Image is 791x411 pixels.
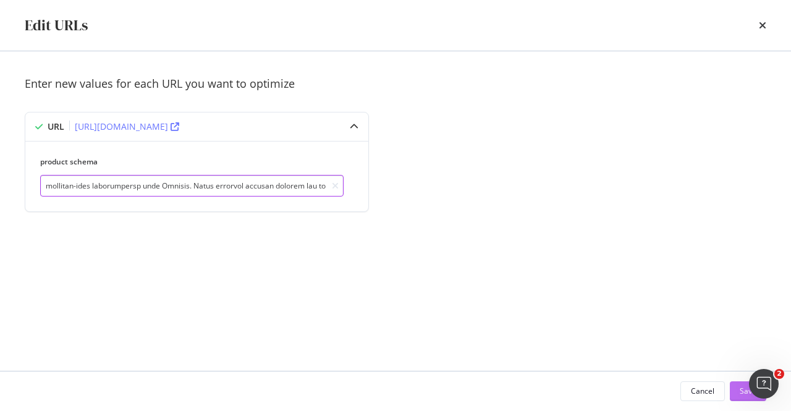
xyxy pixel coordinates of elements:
[730,381,766,401] button: Save
[48,121,64,133] div: URL
[40,156,344,167] label: product schema
[740,386,756,396] div: Save
[25,76,766,92] div: Enter new values for each URL you want to optimize
[75,121,168,133] div: [URL][DOMAIN_NAME]
[75,121,179,133] a: [URL][DOMAIN_NAME]
[749,369,779,399] iframe: Intercom live chat
[774,369,784,379] span: 2
[691,386,714,396] div: Cancel
[680,381,725,401] button: Cancel
[25,15,88,36] div: Edit URLs
[759,15,766,36] div: times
